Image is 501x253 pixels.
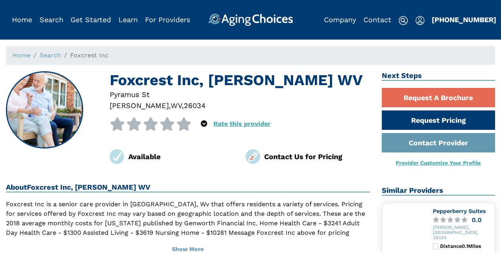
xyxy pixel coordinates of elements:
[182,101,184,110] span: ,
[382,186,495,196] h2: Similar Providers
[432,15,496,24] a: [PHONE_NUMBER]
[398,16,408,25] img: search-icon.svg
[433,225,491,240] div: [PERSON_NAME], [GEOGRAPHIC_DATA], 26034
[415,13,425,26] div: Popover trigger
[440,243,491,249] div: Distance 0.1 Miles
[7,72,83,148] img: Foxcrest Inc, Chester WV
[70,15,111,24] a: Get Started
[382,71,495,81] h2: Next Steps
[433,217,491,223] a: 0.0
[12,51,30,59] a: Home
[70,51,109,59] span: Foxcrest Inc
[40,13,63,26] div: Popover trigger
[110,101,169,110] span: [PERSON_NAME]
[6,183,370,192] h2: About Foxcrest Inc, [PERSON_NAME] WV
[184,100,206,111] div: 26034
[382,133,495,152] a: Contact Provider
[213,120,271,127] a: Rate this provider
[6,46,495,65] nav: breadcrumb
[40,51,61,59] a: Search
[433,208,486,214] a: Pepperberry Suites
[382,88,495,107] a: Request A Brochure
[110,89,370,100] div: Pyramus St
[40,15,63,24] a: Search
[169,101,171,110] span: ,
[396,160,481,166] a: Provider Customize Your Profile
[12,15,32,24] a: Home
[171,101,182,110] span: WV
[208,13,293,26] img: AgingChoices
[128,151,234,162] div: Available
[324,15,356,24] a: Company
[264,151,370,162] div: Contact Us for Pricing
[145,15,190,24] a: For Providers
[364,15,391,24] a: Contact
[382,110,495,130] a: Request Pricing
[201,117,207,131] div: Popover trigger
[118,15,138,24] a: Learn
[415,16,425,25] img: user-icon.svg
[472,217,482,223] div: 0.0
[110,71,370,89] h1: Foxcrest Inc, [PERSON_NAME] WV
[6,200,370,247] p: Foxcrest Inc is a senior care provider in [GEOGRAPHIC_DATA], Wv that offers residents a variety o...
